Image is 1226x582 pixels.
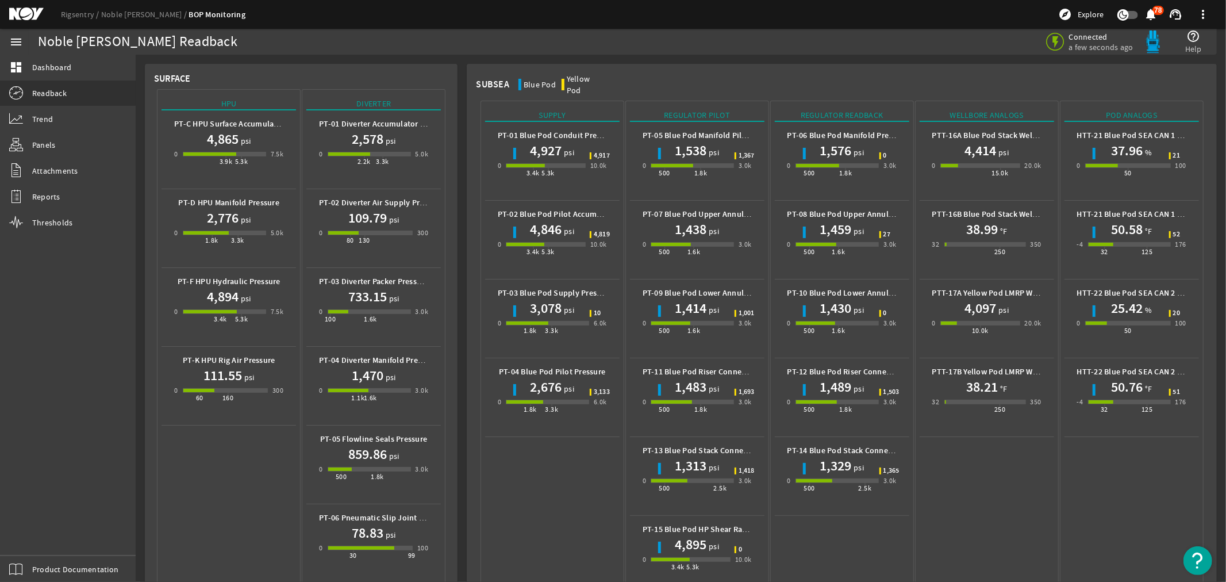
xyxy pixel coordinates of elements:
[1142,30,1164,53] img: Bluepod.svg
[359,235,370,246] div: 130
[1078,9,1104,20] span: Explore
[883,160,897,171] div: 3.0k
[1185,43,1202,55] span: Help
[1143,304,1152,316] span: %
[336,471,347,483] div: 500
[319,276,429,287] b: PT-03 Diverter Packer Pressure
[675,299,706,317] h1: 1,414
[541,246,555,258] div: 5.3k
[739,317,752,329] div: 3.0k
[1143,383,1152,395] span: °F
[739,160,752,171] div: 3.0k
[417,227,428,239] div: 300
[590,160,607,171] div: 10.0k
[1124,167,1132,179] div: 50
[920,109,1054,122] div: Wellbore Analogs
[787,130,908,141] b: PT-06 Blue Pod Manifold Pressure
[966,220,998,239] h1: 38.99
[325,313,336,325] div: 100
[964,141,996,160] h1: 4,414
[883,475,897,487] div: 3.0k
[883,152,887,159] span: 0
[787,317,791,329] div: 0
[832,246,845,258] div: 1.6k
[1077,130,1212,141] b: HTT-21 Blue Pod SEA CAN 1 Humidity
[319,227,322,239] div: 0
[1175,396,1186,408] div: 176
[562,147,574,158] span: psi
[207,130,239,148] h1: 4,865
[739,239,752,250] div: 3.0k
[376,156,389,167] div: 3.3k
[706,304,719,316] span: psi
[594,396,607,408] div: 6.0k
[1025,317,1041,329] div: 20.0k
[851,225,864,237] span: psi
[594,231,610,238] span: 4,819
[1187,29,1201,43] mat-icon: help_outline
[562,383,574,395] span: psi
[387,450,399,462] span: psi
[643,445,810,456] b: PT-13 Blue Pod Stack Connector Pilot Pressure
[416,464,429,475] div: 3.0k
[408,550,416,561] div: 99
[239,135,251,147] span: psi
[804,246,815,258] div: 500
[235,156,248,167] div: 5.3k
[319,512,450,523] b: PT-06 Pneumatic Slip Joint Pressure
[787,396,791,408] div: 0
[348,288,387,306] h1: 733.15
[787,209,929,220] b: PT-08 Blue Pod Upper Annular Pressure
[594,389,610,396] span: 3,133
[485,109,620,122] div: Supply
[643,160,646,171] div: 0
[671,561,685,573] div: 3.4k
[207,288,239,306] h1: 4,894
[32,139,56,151] span: Panels
[787,445,973,456] b: PT-14 Blue Pod Stack Connector Regulator Pressure
[675,141,706,160] h1: 1,538
[694,404,708,415] div: 1.8k
[883,239,897,250] div: 3.0k
[174,306,178,317] div: 0
[61,9,101,20] a: Rigsentry
[1069,32,1133,42] span: Connected
[686,561,700,573] div: 5.3k
[659,483,670,494] div: 500
[352,130,383,148] h1: 2,578
[659,167,670,179] div: 500
[364,313,377,325] div: 1.6k
[643,317,646,329] div: 0
[498,317,501,329] div: 0
[416,148,429,160] div: 5.0k
[630,109,764,122] div: Regulator Pilot
[643,554,646,565] div: 0
[526,246,540,258] div: 3.4k
[820,141,851,160] h1: 1,576
[1142,246,1152,258] div: 125
[590,239,607,250] div: 10.0k
[1077,239,1083,250] div: -4
[851,304,864,316] span: psi
[383,135,396,147] span: psi
[804,483,815,494] div: 500
[1169,7,1182,21] mat-icon: support_agent
[594,152,610,159] span: 4,917
[203,366,242,385] h1: 111.55
[1189,1,1217,28] button: more_vert
[205,235,218,246] div: 1.8k
[706,383,719,395] span: psi
[787,366,934,377] b: PT-12 Blue Pod Riser Connector Pressure
[706,541,719,552] span: psi
[706,147,719,158] span: psi
[643,524,782,535] b: PT-15 Blue Pod HP Shear Ram Pressure
[820,299,851,317] h1: 1,430
[271,148,284,160] div: 7.5k
[787,160,791,171] div: 0
[101,9,189,20] a: Noble [PERSON_NAME]
[804,404,815,415] div: 500
[739,389,755,396] span: 1,693
[1173,310,1181,317] span: 20
[235,313,248,325] div: 5.3k
[832,325,845,336] div: 1.6k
